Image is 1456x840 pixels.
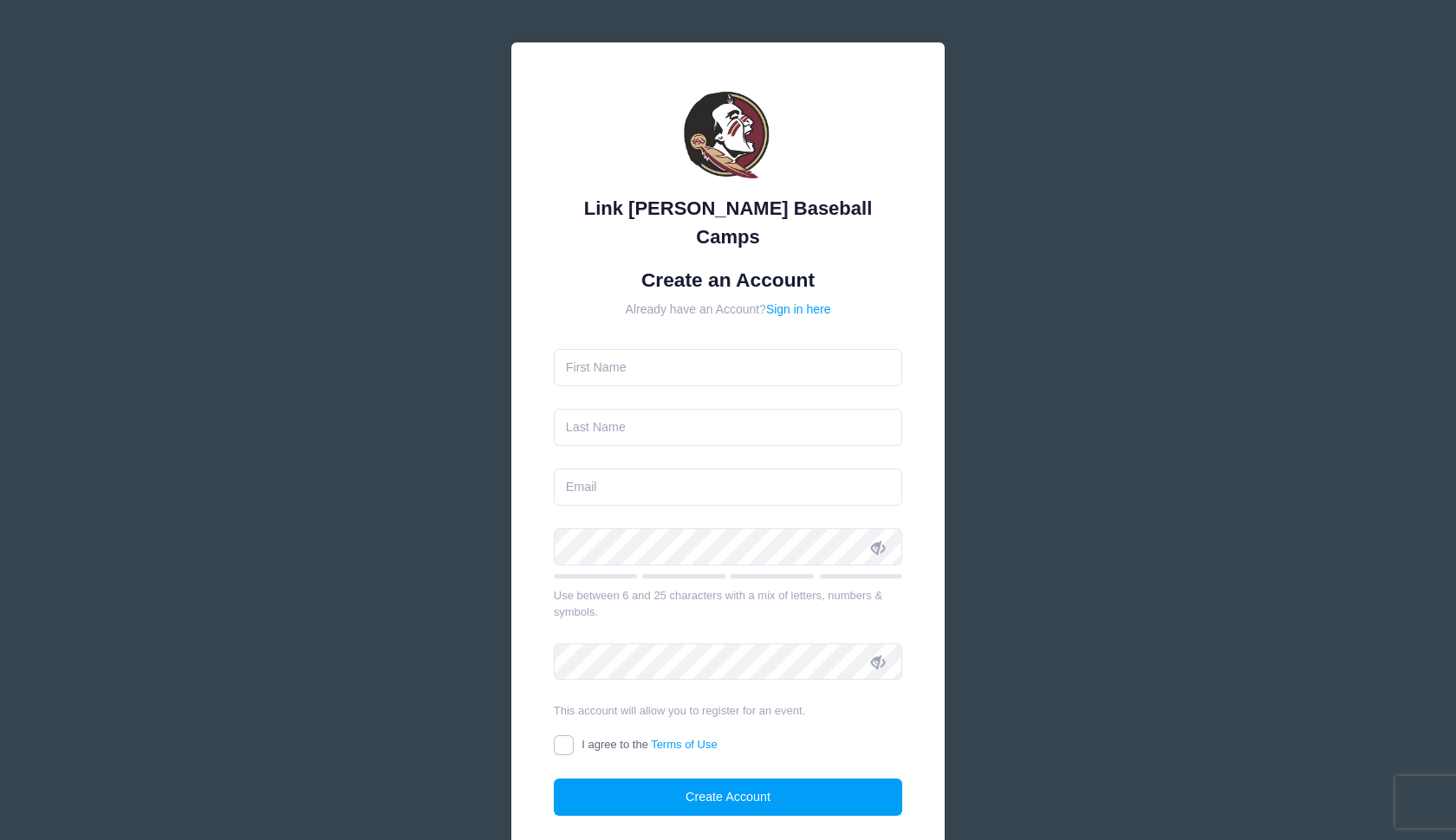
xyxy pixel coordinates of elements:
div: Use between 6 and 25 characters with a mix of letters, numbers & symbols. [554,587,903,621]
input: Email [554,468,903,506]
span: I agree to the [582,738,717,751]
input: Last Name [554,409,903,446]
h1: Create an Account [554,268,903,292]
a: Terms of Use [651,738,718,751]
div: Link [PERSON_NAME] Baseball Camps [554,194,903,251]
img: Link Jarrett Baseball Camps [676,85,780,189]
div: Already have an Account? [554,300,903,319]
button: Create Account [554,779,903,816]
a: Sign in here [766,302,831,316]
input: I agree to theTerms of Use [554,735,574,755]
div: This account will allow you to register for an event. [554,702,903,720]
input: First Name [554,349,903,386]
